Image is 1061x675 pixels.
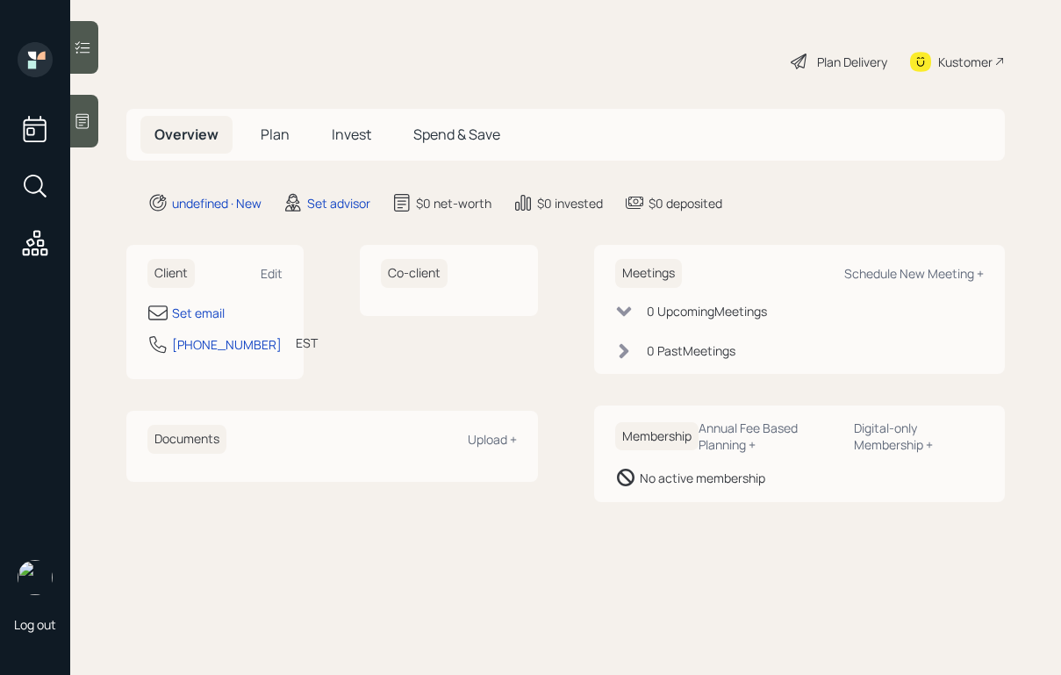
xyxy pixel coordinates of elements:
[699,420,841,453] div: Annual Fee Based Planning +
[938,53,993,71] div: Kustomer
[296,334,318,352] div: EST
[615,259,682,288] h6: Meetings
[332,125,371,144] span: Invest
[154,125,219,144] span: Overview
[537,194,603,212] div: $0 invested
[413,125,500,144] span: Spend & Save
[468,431,517,448] div: Upload +
[647,302,767,320] div: 0 Upcoming Meeting s
[854,420,984,453] div: Digital-only Membership +
[261,125,290,144] span: Plan
[640,469,765,487] div: No active membership
[647,341,735,360] div: 0 Past Meeting s
[147,259,195,288] h6: Client
[817,53,887,71] div: Plan Delivery
[18,560,53,595] img: robby-grisanti-headshot.png
[844,265,984,282] div: Schedule New Meeting +
[172,304,225,322] div: Set email
[307,194,370,212] div: Set advisor
[649,194,722,212] div: $0 deposited
[172,335,282,354] div: [PHONE_NUMBER]
[261,265,283,282] div: Edit
[172,194,262,212] div: undefined · New
[381,259,448,288] h6: Co-client
[416,194,491,212] div: $0 net-worth
[147,425,226,454] h6: Documents
[14,616,56,633] div: Log out
[615,422,699,451] h6: Membership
